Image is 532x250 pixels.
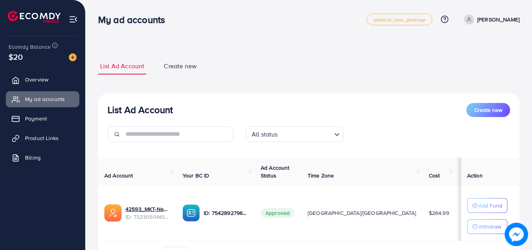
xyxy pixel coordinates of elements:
span: ID: 7323050961424007170 [125,213,170,221]
span: Ecomdy Balance [9,43,51,51]
img: ic-ba-acc.ded83a64.svg [183,204,200,222]
span: Create new [164,62,197,71]
span: Action [467,172,483,179]
h3: List Ad Account [107,104,173,115]
div: <span class='underline'>42593_MKT-New_1705030690861</span></br>7323050961424007170 [125,205,170,221]
a: Overview [6,72,79,87]
img: image [69,53,77,61]
img: logo [8,11,61,23]
span: Billing [25,154,41,161]
span: adreach_new_package [373,17,426,22]
span: $264.99 [429,209,449,217]
img: ic-ads-acc.e4c84228.svg [104,204,122,222]
p: ID: 7542892796370649089 [204,208,248,218]
span: List Ad Account [100,62,144,71]
span: Payment [25,115,47,122]
span: My ad accounts [25,95,65,103]
a: 42593_MKT-New_1705030690861 [125,205,170,213]
img: image [505,223,528,246]
button: Withdraw [467,219,507,234]
span: [GEOGRAPHIC_DATA]/[GEOGRAPHIC_DATA] [308,209,416,217]
span: Approved [261,208,294,218]
span: $20 [9,51,23,62]
img: menu [69,15,78,24]
h3: My ad accounts [98,14,171,25]
a: Payment [6,111,79,126]
p: Add Fund [478,201,502,210]
span: All status [250,129,279,140]
span: Ad Account Status [261,164,290,179]
span: Create new [474,106,502,114]
div: Search for option [246,126,344,142]
p: [PERSON_NAME] [477,15,519,24]
span: Product Links [25,134,59,142]
span: Ad Account [104,172,133,179]
a: My ad accounts [6,91,79,107]
button: Create new [466,103,510,117]
a: Product Links [6,130,79,146]
span: Cost [429,172,440,179]
a: Billing [6,150,79,165]
input: Search for option [280,127,331,140]
p: Withdraw [478,222,501,231]
span: Your BC ID [183,172,210,179]
a: [PERSON_NAME] [461,14,519,25]
button: Add Fund [467,198,507,213]
span: Time Zone [308,172,334,179]
a: adreach_new_package [367,14,432,25]
span: Overview [25,76,48,83]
